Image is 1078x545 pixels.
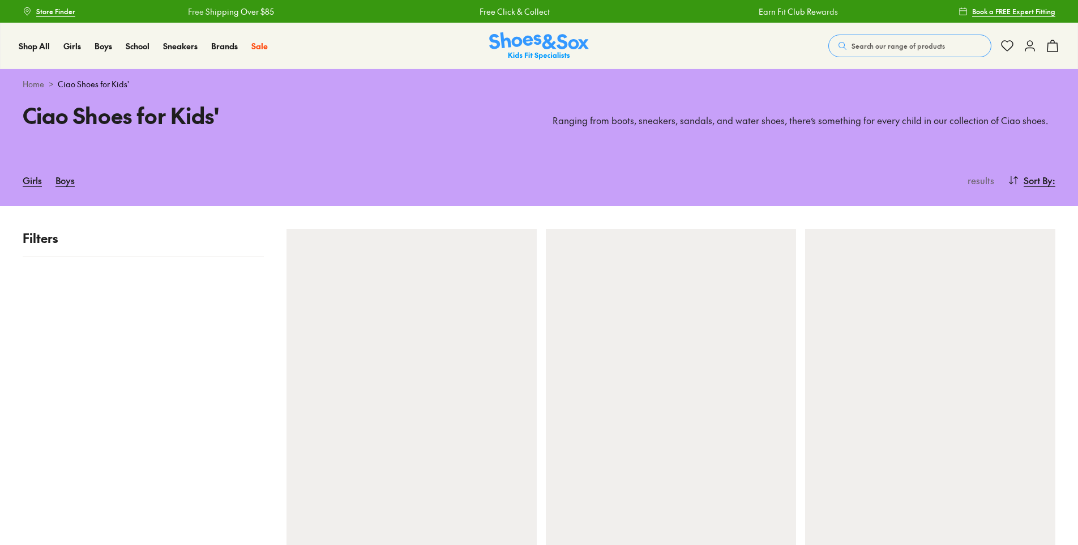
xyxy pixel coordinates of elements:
a: Girls [23,168,42,193]
a: Store Finder [23,1,75,22]
span: Ciao Shoes for Kids' [58,78,129,90]
a: Shop All [19,40,50,52]
a: Home [23,78,44,90]
img: SNS_Logo_Responsive.svg [489,32,589,60]
p: results [963,173,994,187]
button: Search our range of products [828,35,991,57]
a: Sneakers [163,40,198,52]
span: Store Finder [36,6,75,16]
span: Book a FREE Expert Fitting [972,6,1055,16]
span: Sort By [1024,173,1053,187]
button: Sort By: [1008,168,1055,193]
a: Free Click & Collect [478,6,549,18]
span: Search our range of products [852,41,945,51]
a: Boys [55,168,75,193]
p: Ranging from boots, sneakers, sandals, and water shoes, there’s something for every child in our ... [553,114,1055,127]
h1: Ciao Shoes for Kids' [23,99,525,131]
a: Sale [251,40,268,52]
a: Earn Fit Club Rewards [758,6,837,18]
a: School [126,40,149,52]
p: Filters [23,229,264,248]
span: : [1053,173,1055,187]
a: Free Shipping Over $85 [187,6,273,18]
a: Book a FREE Expert Fitting [959,1,1055,22]
a: Shoes & Sox [489,32,589,60]
a: Girls [63,40,81,52]
div: > [23,78,1055,90]
a: Brands [211,40,238,52]
a: Boys [95,40,112,52]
